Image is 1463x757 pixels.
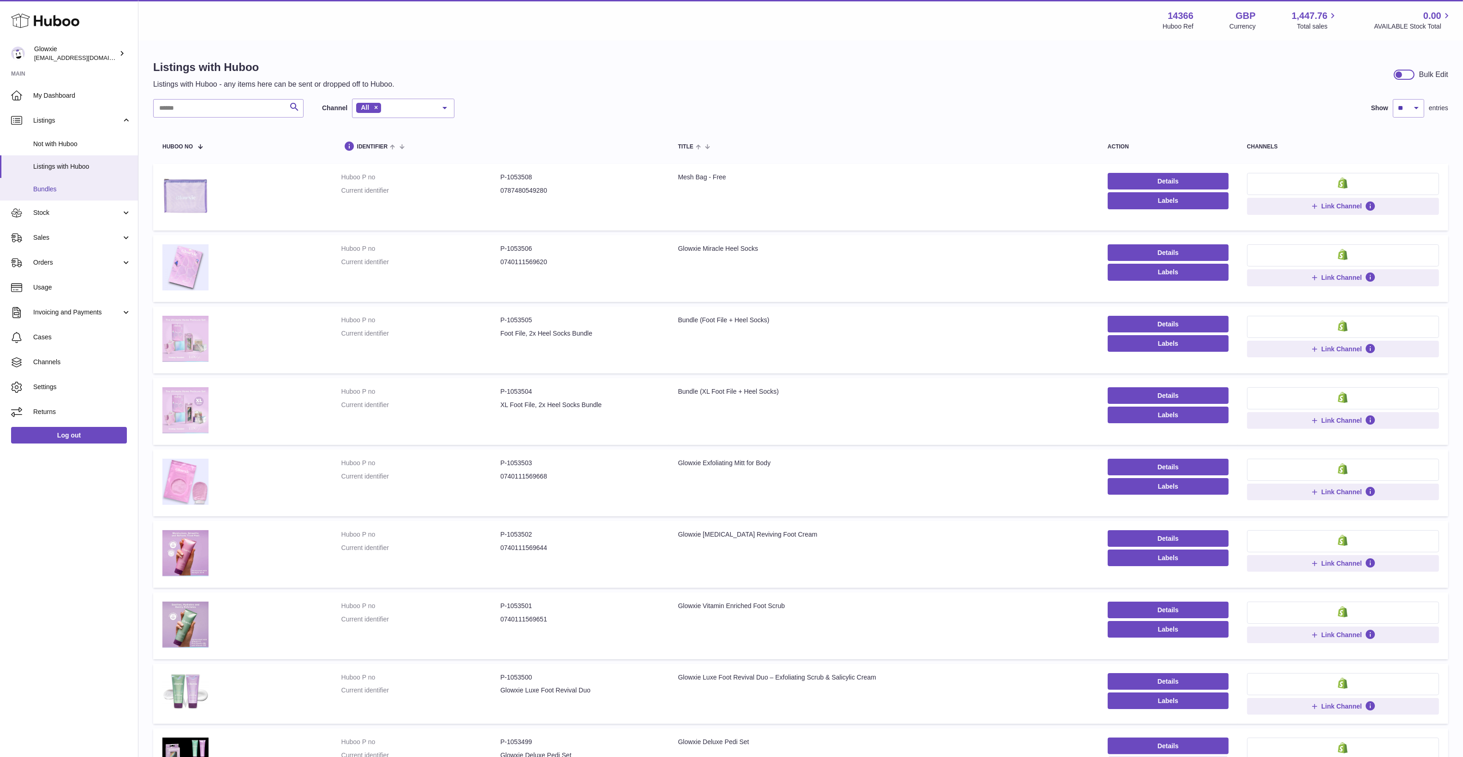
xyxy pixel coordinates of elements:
[1236,10,1255,22] strong: GBP
[1247,412,1439,429] button: Link Channel
[33,358,131,367] span: Channels
[33,162,131,171] span: Listings with Huboo
[341,401,501,409] dt: Current identifier
[1247,269,1439,286] button: Link Channel
[501,173,660,182] dd: P-1053508
[1321,631,1362,639] span: Link Channel
[341,472,501,481] dt: Current identifier
[678,738,1089,746] div: Glowxie Deluxe Pedi Set
[33,308,121,317] span: Invoicing and Payments
[33,208,121,217] span: Stock
[11,427,127,444] a: Log out
[678,530,1089,539] div: Glowxie [MEDICAL_DATA] Reviving Foot Cream
[162,673,209,710] img: Glowxie Luxe Foot Revival Duo – Exfoliating Scrub & Salicylic Cream
[341,316,501,325] dt: Huboo P no
[501,401,660,409] dd: XL Foot File, 2x Heel Socks Bundle
[501,602,660,610] dd: P-1053501
[33,185,131,194] span: Bundles
[162,602,209,648] img: Glowxie Vitamin Enriched Foot Scrub
[162,144,193,150] span: Huboo no
[1163,22,1194,31] div: Huboo Ref
[162,387,209,433] img: Bundle (XL Foot File + Heel Socks)
[361,104,369,111] span: All
[11,47,25,60] img: internalAdmin-14366@internal.huboo.com
[1108,335,1229,352] button: Labels
[341,530,501,539] dt: Huboo P no
[153,60,394,75] h1: Listings with Huboo
[1108,407,1229,423] button: Labels
[1108,602,1229,618] a: Details
[162,459,209,505] img: Glowxie Exfoliating Mitt for Body
[1374,10,1452,31] a: 0.00 AVAILABLE Stock Total
[1321,416,1362,425] span: Link Channel
[1247,627,1439,643] button: Link Channel
[678,673,1089,682] div: Glowxie Luxe Foot Revival Duo – Exfoliating Scrub & Salicylic Cream
[1338,463,1348,474] img: shopify-small.png
[501,459,660,467] dd: P-1053503
[1108,316,1229,332] a: Details
[1338,742,1348,753] img: shopify-small.png
[1321,345,1362,353] span: Link Channel
[1338,249,1348,260] img: shopify-small.png
[322,104,347,112] label: Channel
[1374,22,1452,31] span: AVAILABLE Stock Total
[162,530,209,576] img: Glowxie Salicylic Acid Reviving Foot Cream
[1108,738,1229,754] a: Details
[1423,10,1441,22] span: 0.00
[678,244,1089,253] div: Glowxie Miracle Heel Socks
[678,387,1089,396] div: Bundle (XL Foot File + Heel Socks)
[1338,177,1348,189] img: shopify-small.png
[501,615,660,624] dd: 0740111569651
[341,459,501,467] dt: Huboo P no
[1108,550,1229,566] button: Labels
[501,530,660,539] dd: P-1053502
[162,316,209,362] img: Bundle (Foot File + Heel Socks)
[678,316,1089,325] div: Bundle (Foot File + Heel Socks)
[1321,559,1362,568] span: Link Channel
[501,738,660,746] dd: P-1053499
[1247,144,1439,150] div: channels
[501,186,660,195] dd: 0787480549280
[1292,10,1328,22] span: 1,447.76
[1108,673,1229,690] a: Details
[1247,555,1439,572] button: Link Channel
[678,459,1089,467] div: Glowxie Exfoliating Mitt for Body
[341,602,501,610] dt: Huboo P no
[357,144,388,150] span: identifier
[34,45,117,62] div: Glowxie
[1338,606,1348,617] img: shopify-small.png
[501,472,660,481] dd: 0740111569668
[1108,692,1229,709] button: Labels
[678,173,1089,182] div: Mesh Bag - Free
[162,173,209,219] img: Mesh Bag - Free
[1108,244,1229,261] a: Details
[341,686,501,695] dt: Current identifier
[678,144,693,150] span: title
[501,387,660,396] dd: P-1053504
[341,244,501,253] dt: Huboo P no
[341,186,501,195] dt: Current identifier
[1108,173,1229,189] a: Details
[1230,22,1256,31] div: Currency
[1429,104,1448,112] span: entries
[341,387,501,396] dt: Huboo P no
[33,283,131,292] span: Usage
[341,615,501,624] dt: Current identifier
[501,329,660,338] dd: Foot File, 2x Heel Socks Bundle
[1108,387,1229,404] a: Details
[341,544,501,552] dt: Current identifier
[33,258,121,267] span: Orders
[1108,459,1229,475] a: Details
[501,258,660,266] dd: 0740111569620
[1247,341,1439,357] button: Link Channel
[1321,273,1362,282] span: Link Channel
[33,233,121,242] span: Sales
[1247,484,1439,500] button: Link Channel
[1108,264,1229,280] button: Labels
[1338,535,1348,546] img: shopify-small.png
[33,91,131,100] span: My Dashboard
[341,258,501,266] dt: Current identifier
[1321,202,1362,210] span: Link Channel
[1168,10,1194,22] strong: 14366
[501,316,660,325] dd: P-1053505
